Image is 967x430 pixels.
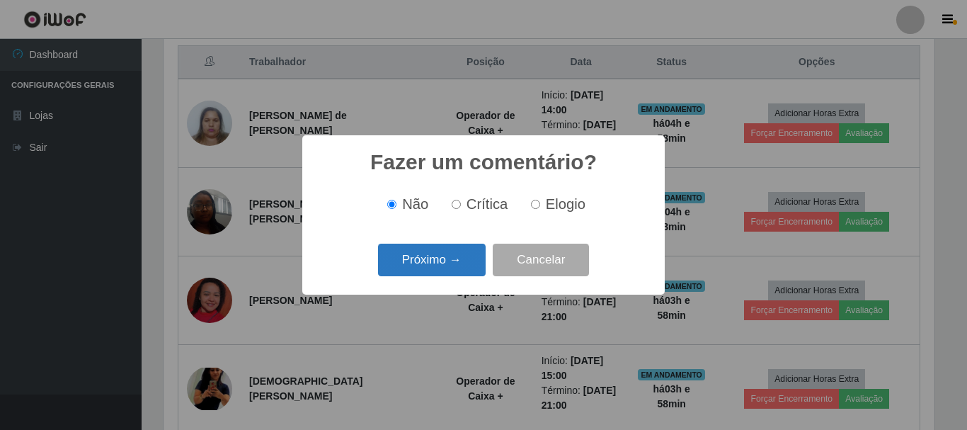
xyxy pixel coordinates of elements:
[402,196,428,212] span: Não
[493,244,589,277] button: Cancelar
[531,200,540,209] input: Elogio
[452,200,461,209] input: Crítica
[546,196,585,212] span: Elogio
[467,196,508,212] span: Crítica
[387,200,396,209] input: Não
[378,244,486,277] button: Próximo →
[370,149,597,175] h2: Fazer um comentário?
